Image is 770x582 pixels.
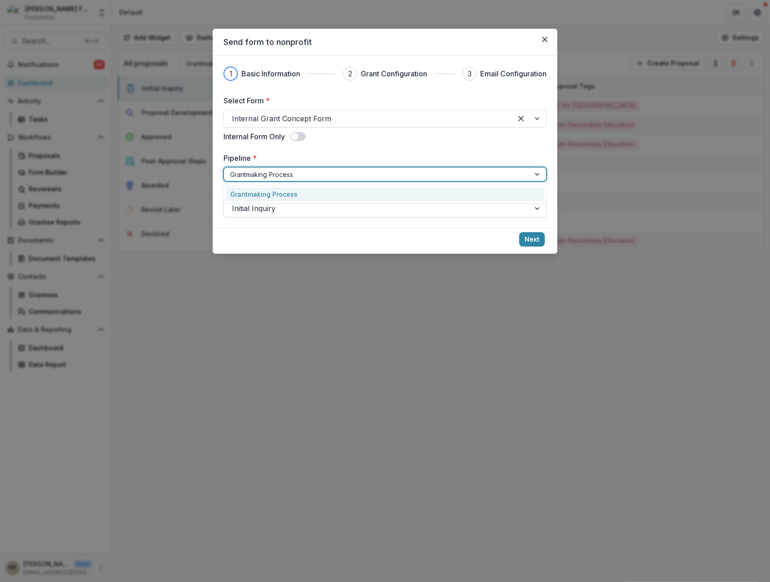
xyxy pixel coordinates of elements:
div: 3 [468,68,472,79]
button: Next [519,232,545,247]
div: Progress [223,66,547,81]
label: Pipeline [223,153,541,163]
h3: Grant Configuration [361,68,427,79]
div: 2 [348,68,352,79]
h3: Email Configuration [480,68,547,79]
div: 1 [229,68,232,79]
button: Close [538,32,552,47]
h3: Basic Information [241,68,300,79]
label: Internal Form Only [223,131,285,142]
div: Grantmaking Process [226,187,544,201]
header: Send form to nonprofit [213,29,557,56]
label: Select Form [223,95,541,106]
div: Clear selected options [514,111,528,126]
